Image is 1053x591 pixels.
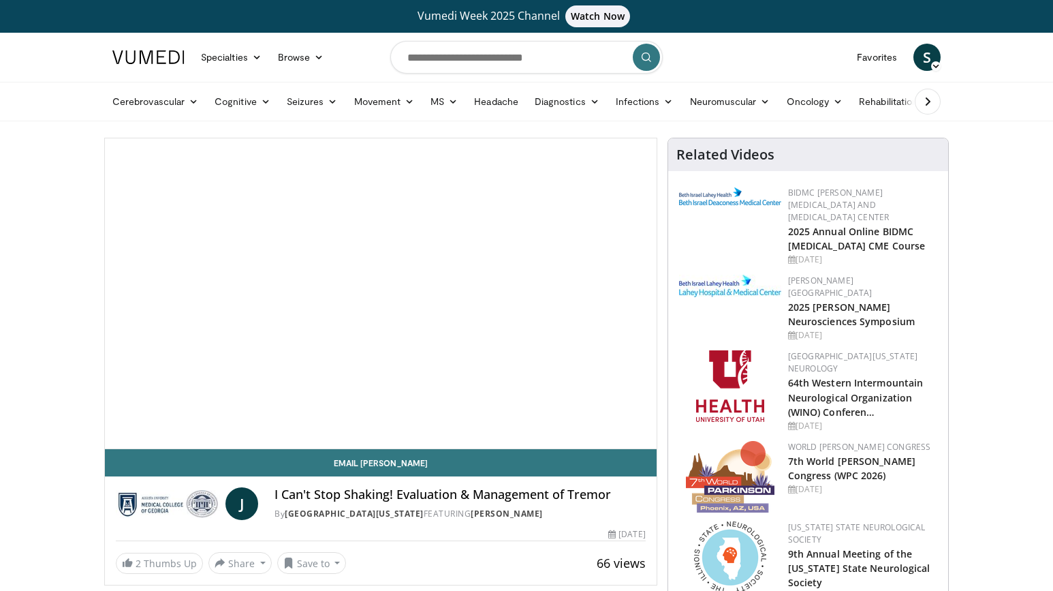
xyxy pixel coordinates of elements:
[270,44,332,71] a: Browse
[913,44,941,71] a: S
[105,449,657,476] a: Email [PERSON_NAME]
[788,187,890,223] a: BIDMC [PERSON_NAME][MEDICAL_DATA] and [MEDICAL_DATA] Center
[679,187,781,205] img: c96b19ec-a48b-46a9-9095-935f19585444.png.150x105_q85_autocrop_double_scale_upscale_version-0.2.png
[116,487,220,520] img: Medical College of Georgia - Augusta University
[285,508,424,519] a: [GEOGRAPHIC_DATA][US_STATE]
[608,88,682,115] a: Infections
[788,329,937,342] div: [DATE]
[779,88,851,115] a: Oncology
[686,441,774,513] img: 16fe1da8-a9a0-4f15-bd45-1dd1acf19c34.png.150x105_q85_autocrop_double_scale_upscale_version-0.2.png
[104,88,206,115] a: Cerebrovascular
[788,420,937,432] div: [DATE]
[193,44,270,71] a: Specialties
[526,88,608,115] a: Diagnostics
[277,552,347,574] button: Save to
[565,5,630,27] span: Watch Now
[105,138,657,449] video-js: Video Player
[346,88,423,115] a: Movement
[112,50,185,64] img: VuMedi Logo
[114,5,939,27] a: Vumedi Week 2025 ChannelWatch Now
[597,555,646,571] span: 66 views
[682,88,779,115] a: Neuromuscular
[274,508,645,520] div: By FEATURING
[849,44,905,71] a: Favorites
[788,275,873,299] a: [PERSON_NAME][GEOGRAPHIC_DATA]
[466,88,526,115] a: Headache
[788,441,931,453] a: World [PERSON_NAME] Congress
[608,528,645,541] div: [DATE]
[418,8,635,23] span: Vumedi Week 2025 Channel
[788,483,937,496] div: [DATE]
[390,41,663,74] input: Search topics, interventions
[676,147,774,163] h4: Related Videos
[679,275,781,297] img: e7977282-282c-4444-820d-7cc2733560fd.jpg.150x105_q85_autocrop_double_scale_upscale_version-0.2.jpg
[422,88,466,115] a: MS
[116,553,203,574] a: 2 Thumbs Up
[225,487,258,520] a: J
[279,88,346,115] a: Seizures
[851,88,926,115] a: Rehabilitation
[788,521,926,545] a: [US_STATE] State Neurological Society
[206,88,279,115] a: Cognitive
[788,547,930,589] a: 9th Annual Meeting of the [US_STATE] State Neurological Society
[696,350,764,422] img: f6362829-b0a3-407d-a044-59546adfd345.png.150x105_q85_autocrop_double_scale_upscale_version-0.2.png
[471,508,543,519] a: [PERSON_NAME]
[208,552,272,574] button: Share
[788,301,915,328] a: 2025 [PERSON_NAME] Neurosciences Symposium
[136,557,141,570] span: 2
[788,376,924,418] a: 64th Western Intermountain Neurological Organization (WINO) Conferen…
[788,350,918,374] a: [GEOGRAPHIC_DATA][US_STATE] Neurology
[788,254,937,266] div: [DATE]
[788,225,926,252] a: 2025 Annual Online BIDMC [MEDICAL_DATA] CME Course
[788,455,915,482] a: 7th World [PERSON_NAME] Congress (WPC 2026)
[274,487,645,502] h4: I Can't Stop Shaking! Evaluation & Management of Tremor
